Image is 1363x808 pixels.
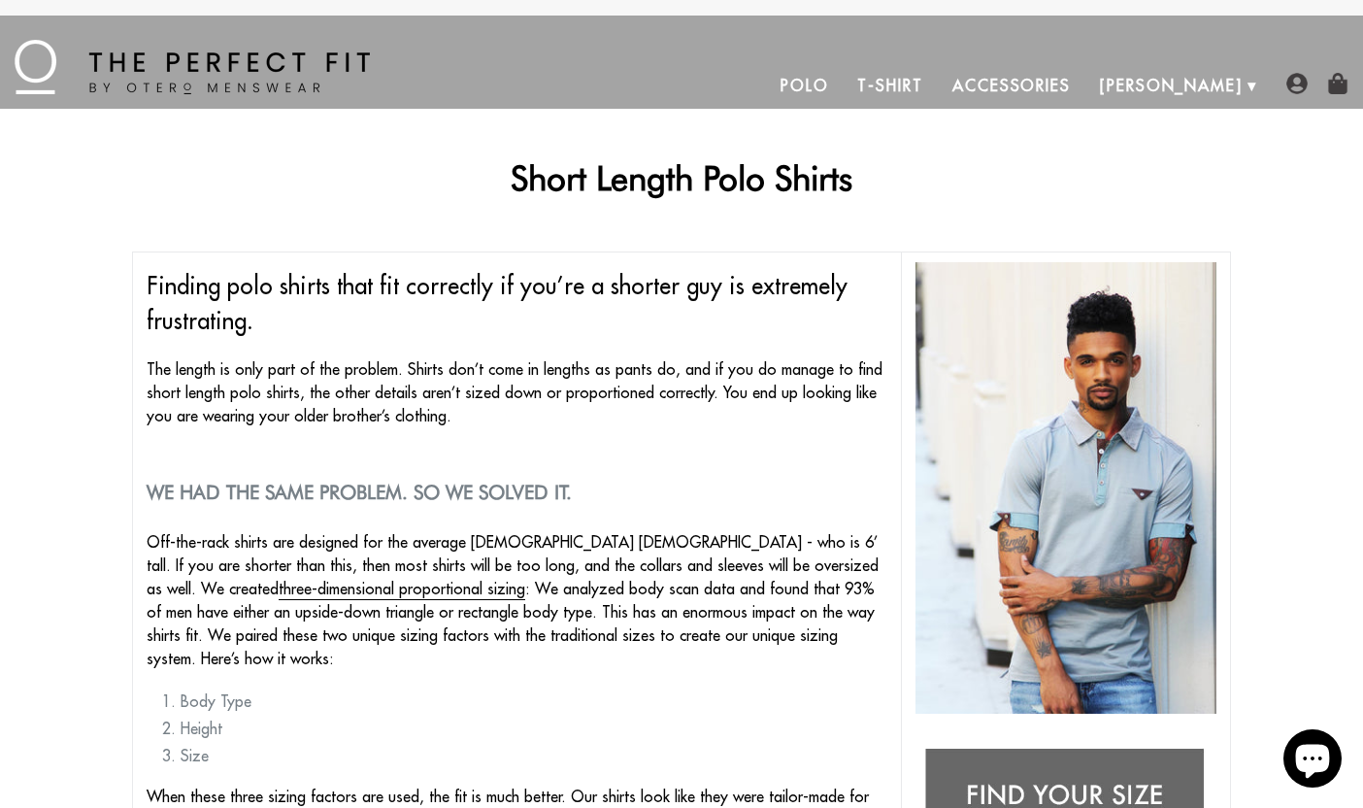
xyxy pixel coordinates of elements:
[147,271,848,335] span: Finding polo shirts that fit correctly if you’re a shorter guy is extremely frustrating.
[1327,73,1348,94] img: shopping-bag-icon.png
[15,40,370,94] img: The Perfect Fit - by Otero Menswear - Logo
[766,62,844,109] a: Polo
[147,357,886,427] p: The length is only part of the problem. Shirts don’t come in lengths as pants do, and if you do m...
[1286,73,1308,94] img: user-account-icon.png
[915,262,1216,714] img: short length polo shirts
[843,62,937,109] a: T-Shirt
[279,579,525,600] a: three-dimensional proportional sizing
[938,62,1085,109] a: Accessories
[147,481,886,504] h2: We had the same problem. So we solved it.
[1085,62,1257,109] a: [PERSON_NAME]
[181,717,886,740] li: Height
[147,532,879,668] span: Off-the-rack shirts are designed for the average [DEMOGRAPHIC_DATA] [DEMOGRAPHIC_DATA] - who is 6...
[181,744,886,767] li: Size
[132,157,1231,198] h1: Short Length Polo Shirts
[181,690,886,713] li: Body Type
[1278,729,1347,792] inbox-online-store-chat: Shopify online store chat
